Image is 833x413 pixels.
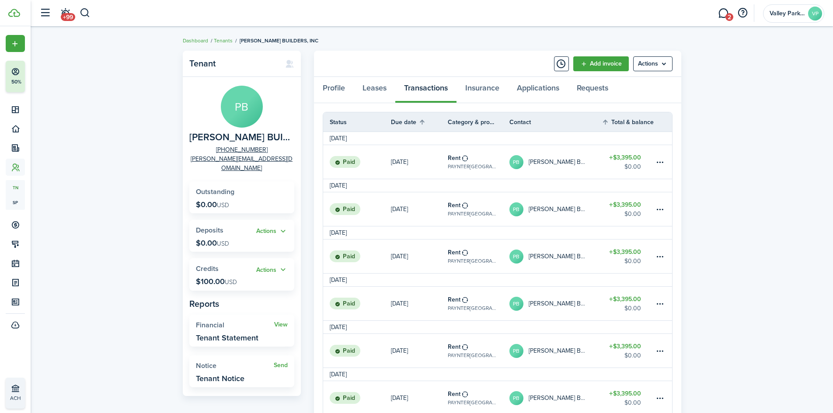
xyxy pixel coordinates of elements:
[509,297,523,311] avatar-text: PB
[602,145,654,179] a: $3,395.00$0.00
[80,6,91,21] button: Search
[323,118,391,127] th: Status
[391,299,408,308] p: [DATE]
[609,247,641,257] table-amount-title: $3,395.00
[391,346,408,355] p: [DATE]
[808,7,822,21] avatar-text: VP
[391,205,408,214] p: [DATE]
[529,253,589,260] table-profile-info-text: [PERSON_NAME] BUILDERS, INC
[196,187,234,197] span: Outstanding
[448,239,509,273] a: RentPAYNTER[GEOGRAPHIC_DATA]
[609,342,641,351] table-amount-title: $3,395.00
[509,118,602,127] th: Contact
[323,370,353,379] td: [DATE]
[529,159,589,166] table-profile-info-text: [PERSON_NAME] BUILDERS, INC
[448,153,460,163] table-info-title: Rent
[189,297,294,310] panel-main-subtitle: Reports
[216,145,268,154] a: [PHONE_NUMBER]
[6,61,78,92] button: 50%
[448,118,509,127] th: Category & property
[196,277,237,286] p: $100.00
[274,362,288,369] a: Send
[609,295,641,304] table-amount-title: $3,395.00
[448,399,496,406] table-subtitle: PAYNTER[GEOGRAPHIC_DATA]
[624,304,641,313] table-amount-description: $0.00
[323,181,353,190] td: [DATE]
[508,77,568,103] a: Applications
[183,37,208,45] a: Dashboard
[509,344,523,358] avatar-text: PB
[6,378,25,409] a: ACH
[509,391,523,405] avatar-text: PB
[448,210,496,218] table-subtitle: PAYNTER[GEOGRAPHIC_DATA]
[196,362,274,370] widget-stats-title: Notice
[735,6,750,21] button: Open resource center
[330,345,360,357] status: Paid
[6,195,25,210] a: sp
[274,321,288,328] a: View
[624,162,641,171] table-amount-description: $0.00
[573,56,629,71] a: Add invoice
[323,145,391,179] a: Paid
[509,202,523,216] avatar-text: PB
[330,156,360,168] status: Paid
[448,342,460,351] table-info-title: Rent
[529,347,589,354] table-profile-info-text: [PERSON_NAME] BUILDERS, INC
[391,117,448,127] th: Sort
[554,56,569,71] button: Timeline
[225,278,237,287] span: USD
[509,145,602,179] a: PB[PERSON_NAME] BUILDERS, INC
[391,393,408,403] p: [DATE]
[509,334,602,368] a: PB[PERSON_NAME] BUILDERS, INC
[323,287,391,320] a: Paid
[529,395,589,402] table-profile-info-text: [PERSON_NAME] BUILDERS, INC
[624,398,641,407] table-amount-description: $0.00
[448,163,496,170] table-subtitle: PAYNTER[GEOGRAPHIC_DATA]
[8,9,20,17] img: TenantCloud
[529,206,589,213] table-profile-info-text: [PERSON_NAME] BUILDERS, INC
[391,287,448,320] a: [DATE]
[602,239,654,273] a: $3,395.00$0.00
[221,86,263,128] avatar-text: PB
[448,287,509,320] a: RentPAYNTER[GEOGRAPHIC_DATA]
[448,334,509,368] a: RentPAYNTER[GEOGRAPHIC_DATA]
[330,392,360,404] status: Paid
[391,145,448,179] a: [DATE]
[448,389,460,399] table-info-title: Rent
[61,13,75,21] span: +99
[196,200,229,209] p: $0.00
[448,145,509,179] a: RentPAYNTER[GEOGRAPHIC_DATA]
[196,374,244,383] widget-stats-description: Tenant Notice
[624,257,641,266] table-amount-description: $0.00
[330,298,360,310] status: Paid
[509,287,602,320] a: PB[PERSON_NAME] BUILDERS, INC
[330,203,360,215] status: Paid
[196,239,229,247] p: $0.00
[509,239,602,273] a: PB[PERSON_NAME] BUILDERS, INC
[10,394,62,402] p: ACH
[602,334,654,368] a: $3,395.00$0.00
[602,287,654,320] a: $3,395.00$0.00
[6,180,25,195] a: tn
[609,200,641,209] table-amount-title: $3,395.00
[256,265,288,275] button: Actions
[770,10,805,17] span: Valley Park Properties
[509,192,602,226] a: PB[PERSON_NAME] BUILDERS, INC
[448,201,460,210] table-info-title: Rent
[256,226,288,236] button: Actions
[602,192,654,226] a: $3,395.00$0.00
[189,59,276,69] panel-main-title: Tenant
[323,323,353,332] td: [DATE]
[256,265,288,275] button: Open menu
[217,239,229,248] span: USD
[323,334,391,368] a: Paid
[448,304,496,312] table-subtitle: PAYNTER[GEOGRAPHIC_DATA]
[448,351,496,359] table-subtitle: PAYNTER[GEOGRAPHIC_DATA]
[448,295,460,304] table-info-title: Rent
[609,389,641,398] table-amount-title: $3,395.00
[602,117,654,127] th: Sort
[391,192,448,226] a: [DATE]
[633,56,673,71] menu-btn: Actions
